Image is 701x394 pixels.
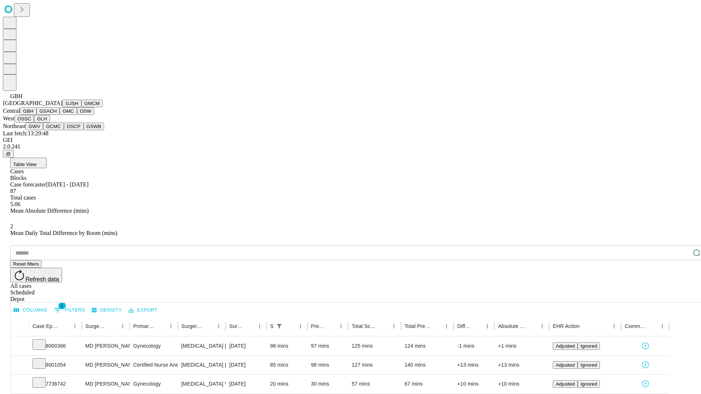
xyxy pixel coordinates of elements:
div: Case Epic Id [32,323,59,329]
button: Export [127,305,159,316]
button: Ignored [578,361,600,369]
div: 57 mins [352,375,397,393]
button: OSSC [15,115,34,123]
span: Mean Daily Total Difference by Room (mins) [10,230,117,236]
div: 67 mins [405,375,450,393]
div: 7736742 [32,375,78,393]
button: Sort [379,321,389,331]
div: 127 mins [352,356,397,374]
div: Total Scheduled Duration [352,323,378,329]
button: Expand [14,378,25,391]
button: Menu [295,321,306,331]
button: Show filters [52,304,87,316]
div: [DATE] [229,337,263,355]
button: @ [3,150,14,158]
div: -1 mins [457,337,491,355]
span: Ignored [581,343,597,349]
div: Comments [625,323,646,329]
button: Adjusted [553,361,578,369]
button: OSW [77,107,95,115]
div: 98 mins [311,356,345,374]
button: Menu [609,321,619,331]
div: 8001054 [32,356,78,374]
button: Sort [647,321,657,331]
button: Ignored [578,380,600,388]
span: Reset filters [13,261,39,267]
button: GMCM [81,100,103,107]
span: Ignored [581,362,597,368]
button: Menu [336,321,346,331]
button: GSACH [37,107,60,115]
div: Certified Nurse Anesthetist [133,356,174,374]
span: Table View [13,162,37,167]
button: Menu [657,321,667,331]
div: +10 mins [498,375,545,393]
button: GCMC [43,123,64,130]
div: +10 mins [457,375,491,393]
div: 97 mins [311,337,345,355]
button: Menu [441,321,452,331]
div: [MEDICAL_DATA] [MEDICAL_DATA] REMOVAL TUBES AND/OR OVARIES FOR UTERUS 250GM OR LESS [181,356,222,374]
div: Gynecology [133,375,174,393]
span: Case forecaster [10,181,46,188]
button: OSCP [64,123,84,130]
button: Expand [14,359,25,372]
button: Sort [285,321,295,331]
button: Sort [156,321,166,331]
button: Show filters [274,321,284,331]
span: Ignored [581,381,597,387]
button: Adjusted [553,342,578,350]
div: 85 mins [270,356,304,374]
button: GJSH [62,100,81,107]
div: MD [PERSON_NAME] [PERSON_NAME] Md [85,375,126,393]
div: Absolute Difference [498,323,526,329]
div: 20 mins [270,375,304,393]
button: Sort [60,321,70,331]
div: 1 active filter [274,321,284,331]
button: Menu [254,321,265,331]
button: Table View [10,158,47,168]
div: GEI [3,137,698,143]
span: [DATE] - [DATE] [46,181,88,188]
div: Surgery Date [229,323,244,329]
span: Adjusted [556,381,575,387]
div: 98 mins [270,337,304,355]
div: Gynecology [133,337,174,355]
button: GLH [34,115,50,123]
span: 1 [58,302,66,309]
span: Mean Absolute Difference (mins) [10,208,89,214]
div: 2.0.241 [3,143,698,150]
div: 124 mins [405,337,450,355]
button: Sort [527,321,537,331]
span: Northeast [3,123,26,129]
button: Expand [14,340,25,353]
span: Central [3,108,20,114]
button: GWV [26,123,43,130]
span: 87 [10,188,16,194]
button: Sort [431,321,441,331]
div: [MEDICAL_DATA] [MEDICAL_DATA] REMOVAL TUBES AND/OR OVARIES FOR UTERUS 250GM OR LESS [181,337,222,355]
button: Sort [580,321,590,331]
div: 125 mins [352,337,397,355]
span: Last fetch: 13:29:48 [3,130,49,136]
span: 5.06 [10,201,20,207]
div: Surgery Name [181,323,203,329]
span: Adjusted [556,343,575,349]
span: Total cases [10,194,36,201]
div: +13 mins [498,356,545,374]
div: Scheduled In Room Duration [270,323,273,329]
div: MD [PERSON_NAME] [PERSON_NAME] Md [85,356,126,374]
div: [DATE] [229,375,263,393]
button: Select columns [12,305,49,316]
button: Refresh data [10,268,62,282]
span: Refresh data [26,276,59,282]
button: Sort [472,321,482,331]
button: Adjusted [553,380,578,388]
div: [DATE] [229,356,263,374]
button: Sort [107,321,118,331]
button: Density [90,305,124,316]
span: Adjusted [556,362,575,368]
button: Menu [537,321,547,331]
button: Ignored [578,342,600,350]
button: Menu [482,321,493,331]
